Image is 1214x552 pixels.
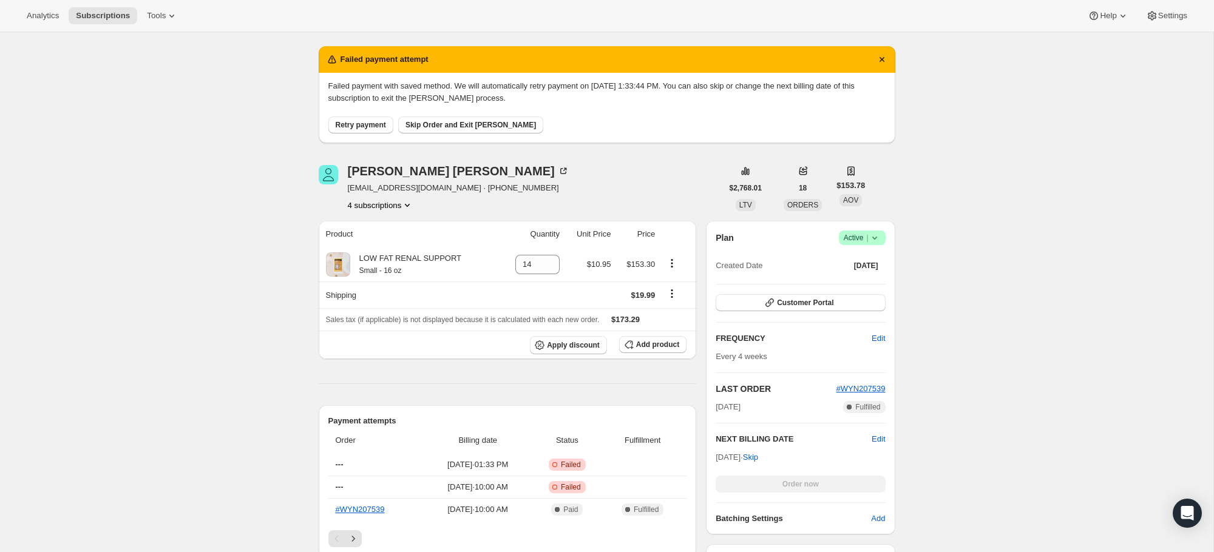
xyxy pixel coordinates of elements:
[611,315,640,324] span: $173.29
[328,80,886,104] p: Failed payment with saved method. We will automatically retry payment on [DATE] 1:33:44 PM. You c...
[341,53,429,66] h2: Failed payment attempt
[872,332,885,345] span: Edit
[345,530,362,547] button: Next
[1080,7,1136,24] button: Help
[787,201,818,209] span: ORDERS
[872,433,885,445] button: Edit
[69,7,137,24] button: Subscriptions
[319,165,338,184] span: Ruth Lynn Orr
[716,433,872,445] h2: NEXT BILLING DATE
[1158,11,1187,21] span: Settings
[19,7,66,24] button: Analytics
[587,260,611,269] span: $10.95
[716,352,767,361] span: Every 4 weeks
[866,233,868,243] span: |
[535,434,599,446] span: Status
[716,383,836,395] h2: LAST ORDER
[326,315,600,324] span: Sales tax (if applicable) is not displayed because it is calculated with each new order.
[547,340,600,350] span: Apply discount
[836,383,886,395] button: #WYN207539
[722,180,769,197] button: $2,768.01
[855,402,880,412] span: Fulfilled
[328,415,687,427] h2: Payment attempts
[614,221,659,247] th: Price
[328,427,424,454] th: Order
[1100,11,1116,21] span: Help
[348,165,569,177] div: [PERSON_NAME] [PERSON_NAME]
[326,252,350,277] img: product img
[864,329,892,348] button: Edit
[739,201,752,209] span: LTV
[348,182,569,194] span: [EMAIL_ADDRESS][DOMAIN_NAME] · [PHONE_NUMBER]
[843,196,858,204] span: AOV
[140,7,185,24] button: Tools
[844,232,881,244] span: Active
[662,287,682,300] button: Shipping actions
[328,116,393,133] button: Retry payment
[716,453,758,462] span: [DATE] ·
[561,482,581,492] span: Failed
[730,183,762,193] span: $2,768.01
[626,260,655,269] span: $153.30
[873,51,890,68] button: Dismiss notification
[716,260,762,272] span: Created Date
[405,120,536,130] span: Skip Order and Exit [PERSON_NAME]
[662,257,682,270] button: Product actions
[864,509,892,528] button: Add
[619,336,687,353] button: Add product
[530,336,607,354] button: Apply discount
[716,513,871,525] h6: Batching Settings
[836,180,865,192] span: $153.78
[1139,7,1195,24] button: Settings
[563,505,578,514] span: Paid
[147,11,166,21] span: Tools
[716,232,734,244] h2: Plan
[427,459,529,471] span: [DATE] · 01:33 PM
[847,257,886,274] button: [DATE]
[350,252,462,277] div: LOW FAT RENAL SUPPORT
[500,221,563,247] th: Quantity
[561,460,581,470] span: Failed
[777,298,833,308] span: Customer Portal
[716,294,885,311] button: Customer Portal
[636,340,679,349] span: Add product
[716,401,741,413] span: [DATE]
[319,281,500,308] th: Shipping
[606,434,679,446] span: Fulfillment
[76,11,130,21] span: Subscriptions
[634,505,659,514] span: Fulfilled
[336,505,385,514] a: #WYN207539
[563,221,614,247] th: Unit Price
[792,180,814,197] button: 18
[716,332,872,345] h2: FREQUENCY
[427,434,529,446] span: Billing date
[359,266,402,275] small: Small - 16 oz
[336,120,386,130] span: Retry payment
[427,503,529,516] span: [DATE] · 10:00 AM
[427,481,529,493] span: [DATE] · 10:00 AM
[799,183,807,193] span: 18
[398,116,543,133] button: Skip Order and Exit [PERSON_NAME]
[336,460,344,469] span: ---
[319,221,500,247] th: Product
[871,513,885,525] span: Add
[1173,499,1202,528] div: Open Intercom Messenger
[854,261,878,271] span: [DATE]
[328,530,687,547] nav: Pagination
[336,482,344,491] span: ---
[631,291,656,300] span: $19.99
[836,384,886,393] a: #WYN207539
[736,448,765,467] button: Skip
[743,451,758,463] span: Skip
[27,11,59,21] span: Analytics
[348,199,414,211] button: Product actions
